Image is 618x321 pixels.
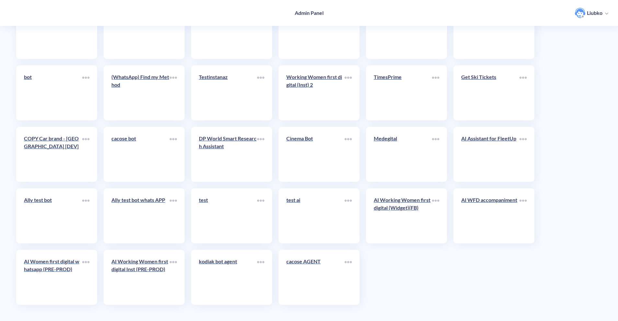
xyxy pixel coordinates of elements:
[286,135,345,174] a: Cinema Bot
[24,258,82,273] p: AI Women first digital whatsapp (PRE-PROD)
[461,196,520,236] a: AI WFD accompaniment
[286,73,345,89] p: Working Women first digital (Inst) 2
[111,135,170,174] a: cacose bot
[111,196,170,204] p: Ally test bot whats APP
[111,73,170,113] a: (WhatsApp) Find my Method
[111,196,170,236] a: Ally test bot whats APP
[24,73,82,81] p: bot
[24,196,82,204] p: Ally test bot
[199,12,257,51] a: COP28 AI Assistant
[286,12,345,51] a: 1
[286,135,345,142] p: Cinema Bot
[374,135,432,142] p: Medegital
[461,135,520,142] p: AI Assistant for FleetUp
[461,73,520,113] a: Get Ski Tickets
[199,196,257,236] a: test
[24,196,82,236] a: Ally test bot
[199,135,257,174] a: DP World Smart Research Assistant
[374,135,432,174] a: Medegital
[374,12,432,51] a: bot1
[24,258,82,297] a: AI Women first digital whatsapp (PRE-PROD)
[111,135,170,142] p: cacose bot
[286,196,345,204] p: test ai
[374,196,432,236] a: AI Working Women first digital (Widget)(FB)
[461,135,520,174] a: AI Assistant for FleetUp
[199,73,257,81] p: Testinstanaz
[295,10,324,16] h4: Admin Panel
[111,73,170,89] p: (WhatsApp) Find my Method
[199,73,257,113] a: Testinstanaz
[199,135,257,150] p: DP World Smart Research Assistant
[286,258,345,297] a: cacose AGENT
[374,196,432,212] p: AI Working Women first digital (Widget)(FB)
[199,258,257,297] a: kodiak bot agent
[374,73,432,81] p: TimesPrime
[587,9,602,17] p: Liubko
[286,196,345,236] a: test ai
[575,8,585,18] img: user photo
[286,73,345,113] a: Working Women first digital (Inst) 2
[199,258,257,265] p: kodiak bot agent
[461,196,520,204] p: AI WFD accompaniment
[24,12,82,51] a: Restaurant Test chatbot
[24,135,82,174] a: COPY Car brand - [GEOGRAPHIC_DATA] [DEV]
[199,196,257,204] p: test
[111,12,170,51] a: [DOMAIN_NAME]
[111,258,170,297] a: AI Working Women first digital Inst (PRE-PROD)
[286,258,345,265] p: cacose AGENT
[572,7,612,19] button: user photoLiubko
[461,73,520,81] p: Get Ski Tickets
[111,258,170,273] p: AI Working Women first digital Inst (PRE-PROD)
[24,73,82,113] a: bot
[461,12,520,51] a: Find my Method
[24,135,82,150] p: COPY Car brand - [GEOGRAPHIC_DATA] [DEV]
[374,73,432,113] a: TimesPrime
